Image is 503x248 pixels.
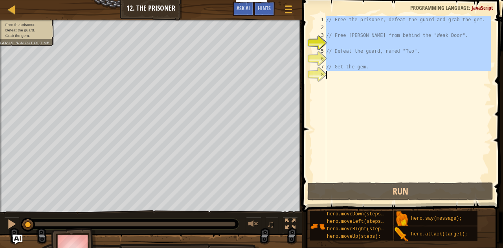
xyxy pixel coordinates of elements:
div: 2 [313,24,326,31]
span: : [469,4,472,11]
button: Ask AI [233,2,254,16]
button: Run [307,182,493,200]
span: hero.attack(target); [411,231,468,237]
span: hero.moveUp(steps); [327,234,381,239]
span: hero.say(message); [411,216,462,221]
button: Ctrl + P: Pause [4,217,20,233]
div: 3 [313,31,326,39]
button: Toggle fullscreen [283,217,298,233]
span: Ran out of time [15,40,49,45]
img: portrait.png [394,227,409,242]
div: 4 [313,39,326,47]
div: 7 [313,63,326,71]
button: Adjust volume [246,217,261,233]
span: JavaScript [472,4,493,11]
button: Show game menu [279,2,298,20]
span: Grab the gem. [5,33,30,38]
span: hero.moveRight(steps); [327,226,389,232]
span: Hints [258,4,271,12]
span: hero.moveLeft(steps); [327,219,386,224]
span: hero.moveDown(steps); [327,211,386,217]
span: Programming language [410,4,469,11]
div: 6 [313,55,326,63]
div: 8 [313,71,326,79]
img: portrait.png [310,219,325,234]
span: : [13,40,15,45]
span: Free the prisoner. [5,22,35,27]
div: 1 [313,16,326,24]
img: portrait.png [394,211,409,226]
button: ♫ [265,217,279,233]
span: ♫ [267,218,275,230]
span: Ask AI [237,4,250,12]
div: 5 [313,47,326,55]
span: Defeat the guard. [5,28,35,32]
button: Ask AI [13,235,22,244]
